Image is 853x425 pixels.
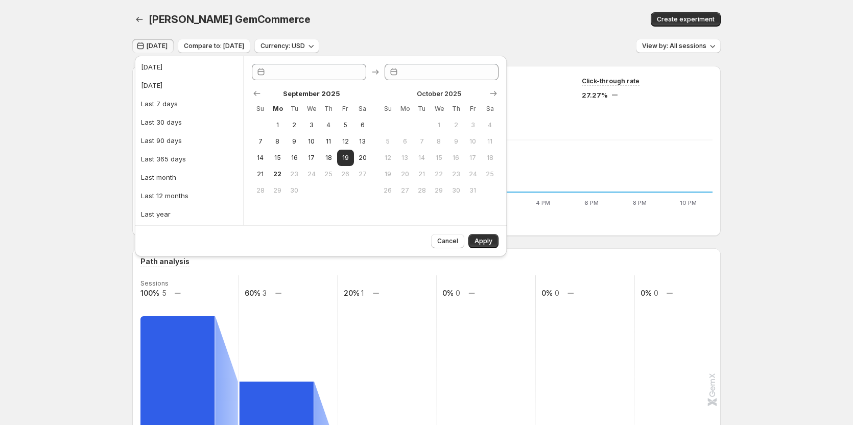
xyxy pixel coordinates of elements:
[431,101,447,117] th: Wednesday
[435,170,443,178] span: 22
[380,166,396,182] button: Sunday October 19 2025
[344,289,360,297] text: 20%
[307,154,316,162] span: 17
[252,182,269,199] button: Sunday September 28 2025
[486,170,494,178] span: 25
[636,39,721,53] button: View by: All sessions
[431,234,464,248] button: Cancel
[468,137,477,146] span: 10
[354,101,371,117] th: Saturday
[442,289,454,297] text: 0%
[138,151,240,167] button: Last 365 days
[138,169,240,185] button: Last month
[354,166,371,182] button: Saturday September 27 2025
[147,42,168,50] span: [DATE]
[486,137,494,146] span: 11
[286,150,303,166] button: Tuesday September 16 2025
[290,170,299,178] span: 23
[256,154,265,162] span: 14
[396,101,413,117] th: Monday
[269,166,286,182] button: Today Monday September 22 2025
[431,117,447,133] button: Wednesday October 1 2025
[400,105,409,113] span: Mo
[141,62,162,72] div: [DATE]
[435,154,443,162] span: 15
[141,191,188,201] div: Last 12 months
[162,289,167,297] text: 5
[486,105,494,113] span: Sa
[380,101,396,117] th: Sunday
[456,289,460,297] text: 0
[384,137,392,146] span: 5
[269,133,286,150] button: Monday September 8 2025
[452,186,460,195] span: 30
[417,170,426,178] span: 21
[380,150,396,166] button: Sunday October 12 2025
[358,105,367,113] span: Sa
[358,137,367,146] span: 13
[380,182,396,199] button: Sunday October 26 2025
[341,170,350,178] span: 26
[468,186,477,195] span: 31
[273,186,281,195] span: 29
[417,154,426,162] span: 14
[132,39,174,53] button: [DATE]
[435,186,443,195] span: 29
[273,105,281,113] span: Mo
[482,166,499,182] button: Saturday October 25 2025
[447,182,464,199] button: Thursday October 30 2025
[138,114,240,130] button: Last 30 days
[354,117,371,133] button: Saturday September 6 2025
[400,154,409,162] span: 13
[138,206,240,222] button: Last year
[541,289,553,297] text: 0%
[396,166,413,182] button: Monday October 20 2025
[584,199,599,206] text: 6 PM
[269,150,286,166] button: Monday September 15 2025
[384,105,392,113] span: Su
[320,117,337,133] button: Thursday September 4 2025
[431,166,447,182] button: Wednesday October 22 2025
[138,59,240,75] button: [DATE]
[468,234,499,248] button: Apply
[324,154,333,162] span: 18
[307,137,316,146] span: 10
[273,137,281,146] span: 8
[400,137,409,146] span: 6
[396,150,413,166] button: Monday October 13 2025
[141,99,178,109] div: Last 7 days
[320,166,337,182] button: Thursday September 25 2025
[141,135,182,146] div: Last 90 days
[141,117,182,127] div: Last 30 days
[269,101,286,117] th: Monday
[651,12,721,27] button: Create experiment
[482,133,499,150] button: Saturday October 11 2025
[486,121,494,129] span: 4
[447,117,464,133] button: Thursday October 2 2025
[260,42,305,50] span: Currency: USD
[303,101,320,117] th: Wednesday
[464,182,481,199] button: Friday October 31 2025
[482,117,499,133] button: Saturday October 4 2025
[475,237,492,245] span: Apply
[417,137,426,146] span: 7
[256,186,265,195] span: 28
[290,137,299,146] span: 9
[184,42,244,50] span: Compare to: [DATE]
[250,86,264,101] button: Show previous month, August 2025
[358,170,367,178] span: 27
[307,170,316,178] span: 24
[582,90,608,100] span: 27.27%
[641,289,652,297] text: 0%
[149,13,311,26] span: [PERSON_NAME] GemCommerce
[400,186,409,195] span: 27
[290,186,299,195] span: 30
[431,182,447,199] button: Wednesday October 29 2025
[452,154,460,162] span: 16
[413,101,430,117] th: Tuesday
[141,154,186,164] div: Last 365 days
[464,101,481,117] th: Friday
[341,121,350,129] span: 5
[657,15,715,23] span: Create experiment
[140,289,159,297] text: 100%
